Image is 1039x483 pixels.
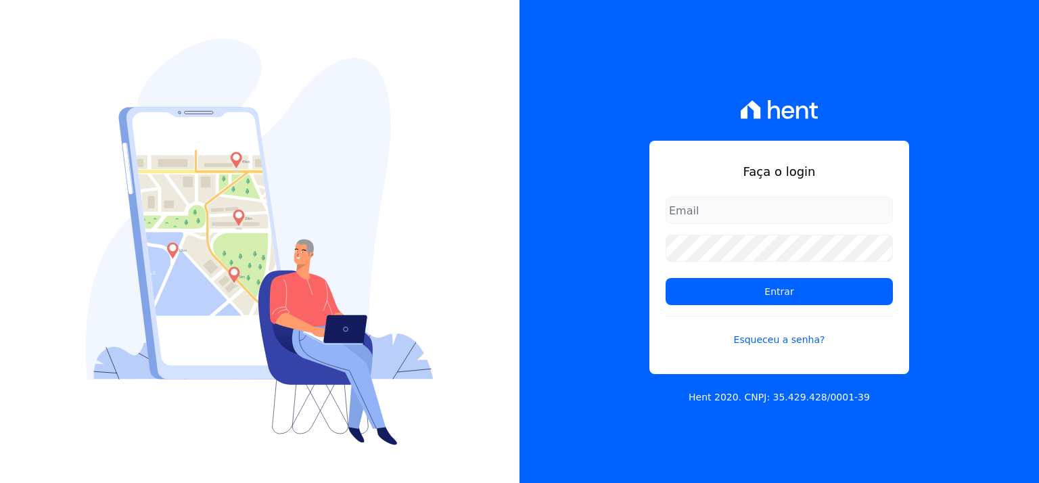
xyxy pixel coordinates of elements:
[689,390,870,405] p: Hent 2020. CNPJ: 35.429.428/0001-39
[666,316,893,347] a: Esqueceu a senha?
[666,162,893,181] h1: Faça o login
[666,278,893,305] input: Entrar
[666,197,893,224] input: Email
[86,39,434,445] img: Login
